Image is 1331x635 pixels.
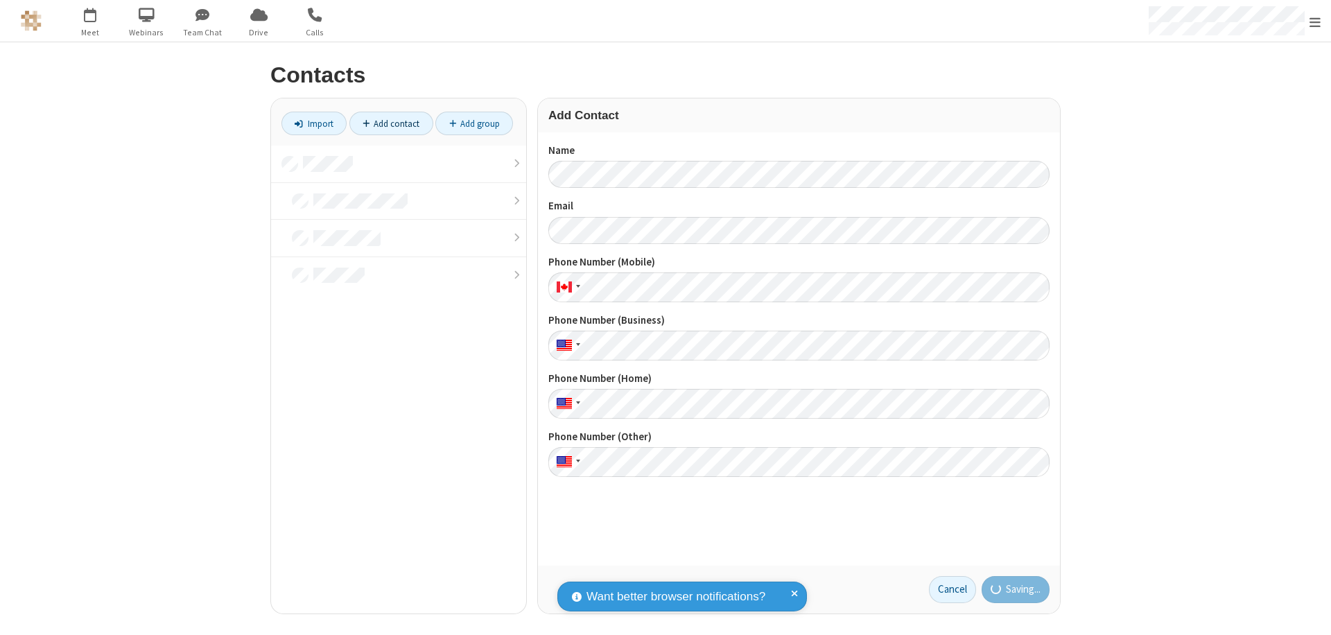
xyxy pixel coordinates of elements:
[233,26,285,39] span: Drive
[349,112,433,135] a: Add contact
[548,447,584,477] div: United States: + 1
[548,389,584,419] div: United States: + 1
[289,26,341,39] span: Calls
[21,10,42,31] img: QA Selenium DO NOT DELETE OR CHANGE
[270,63,1061,87] h2: Contacts
[929,576,976,604] a: Cancel
[586,588,765,606] span: Want better browser notifications?
[548,143,1050,159] label: Name
[982,576,1050,604] button: Saving...
[548,429,1050,445] label: Phone Number (Other)
[548,371,1050,387] label: Phone Number (Home)
[1006,582,1041,598] span: Saving...
[64,26,116,39] span: Meet
[281,112,347,135] a: Import
[548,254,1050,270] label: Phone Number (Mobile)
[548,109,1050,122] h3: Add Contact
[548,272,584,302] div: Canada: + 1
[435,112,513,135] a: Add group
[548,331,584,360] div: United States: + 1
[177,26,229,39] span: Team Chat
[548,198,1050,214] label: Email
[548,313,1050,329] label: Phone Number (Business)
[121,26,173,39] span: Webinars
